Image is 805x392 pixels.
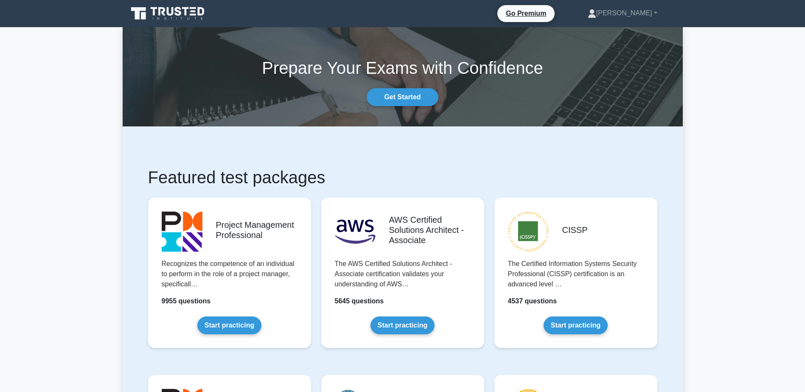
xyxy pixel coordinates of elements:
[148,167,657,188] h1: Featured test packages
[123,58,683,78] h1: Prepare Your Exams with Confidence
[367,88,438,106] a: Get Started
[501,8,551,19] a: Go Premium
[544,316,608,334] a: Start practicing
[567,5,678,22] a: [PERSON_NAME]
[370,316,435,334] a: Start practicing
[197,316,261,334] a: Start practicing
